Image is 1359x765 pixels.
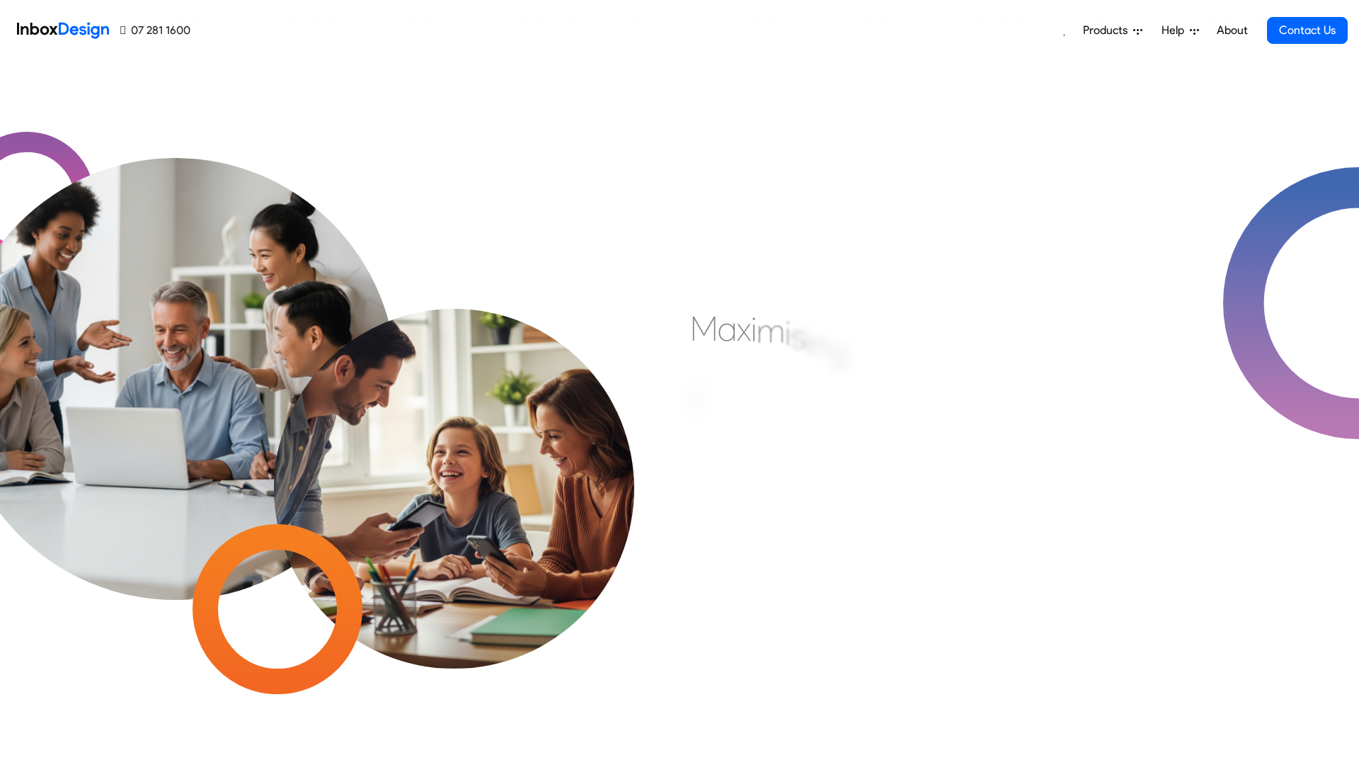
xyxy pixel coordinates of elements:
a: About [1212,16,1251,45]
span: Products [1083,22,1133,39]
a: Help [1156,16,1205,45]
a: Contact Us [1267,17,1348,44]
img: parents_with_child.png [229,218,679,669]
div: g [829,329,848,371]
div: E [690,378,708,420]
div: a [718,307,737,350]
div: Maximising Efficient & Engagement, Connecting Schools, Families, and Students. [690,307,1033,520]
div: i [805,318,811,361]
div: x [737,307,751,350]
div: m [757,309,785,351]
div: f [708,385,719,428]
div: i [751,307,757,350]
div: M [690,307,718,350]
div: i [785,311,791,353]
div: s [791,314,805,357]
a: Products [1077,16,1148,45]
div: n [811,323,829,365]
a: 07 281 1600 [120,22,190,39]
span: Help [1162,22,1190,39]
